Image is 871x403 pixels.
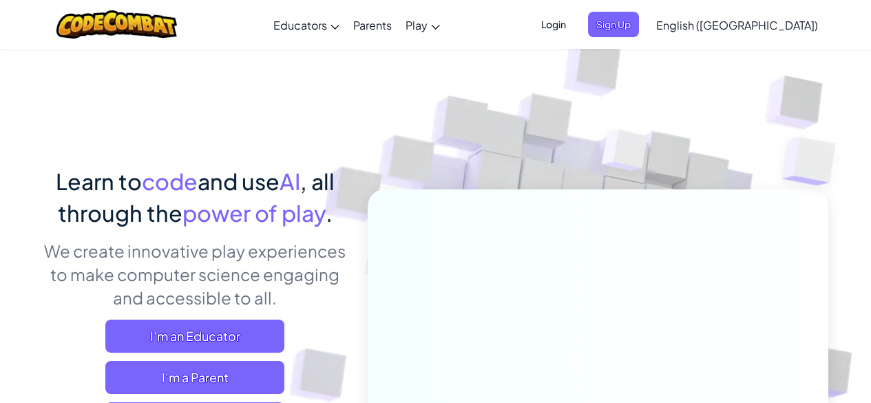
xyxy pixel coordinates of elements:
[182,199,326,227] span: power of play
[533,12,574,37] button: Login
[326,199,333,227] span: .
[105,320,284,353] a: I'm an Educator
[56,10,177,39] img: CodeCombat logo
[280,167,300,195] span: AI
[105,361,284,394] a: I'm a Parent
[142,167,198,195] span: code
[198,167,280,195] span: and use
[266,6,346,43] a: Educators
[588,12,639,37] button: Sign Up
[649,6,825,43] a: English ([GEOGRAPHIC_DATA])
[656,18,818,32] span: English ([GEOGRAPHIC_DATA])
[56,167,142,195] span: Learn to
[399,6,447,43] a: Play
[43,239,347,309] p: We create innovative play experiences to make computer science engaging and accessible to all.
[406,18,428,32] span: Play
[346,6,399,43] a: Parents
[273,18,327,32] span: Educators
[576,103,675,205] img: Overlap cubes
